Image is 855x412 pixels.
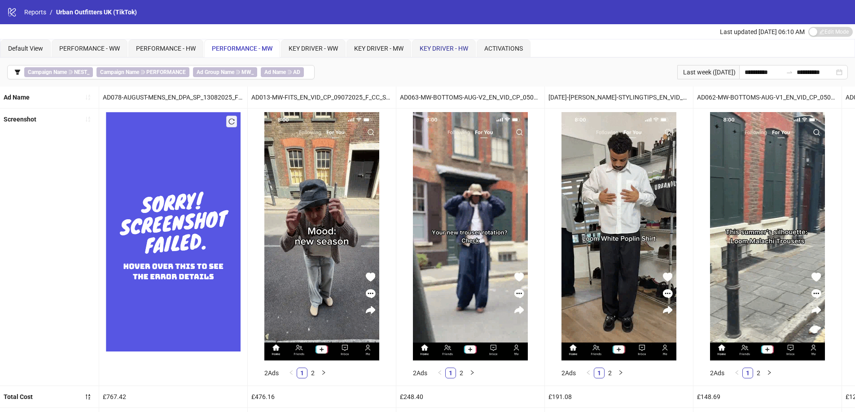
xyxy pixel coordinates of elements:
[197,69,234,75] b: Ad Group Name
[456,368,466,378] a: 2
[99,386,247,408] div: £767.42
[467,368,478,378] button: right
[710,369,724,377] span: 2 Ads
[74,69,89,75] b: NEST_
[615,368,626,378] li: Next Page
[469,370,475,375] span: right
[136,45,196,52] span: PERFORMANCE - HW
[413,112,528,360] img: Screenshot 1841072619328561
[693,87,842,108] div: AD062-MW-BOTTOMS-AUG-V1_EN_VID_CP_05082025_M_CC_SC24_USP11_MW
[437,370,443,375] span: left
[754,368,763,378] a: 2
[561,112,676,360] img: Screenshot 1841794220937234
[615,368,626,378] button: right
[594,368,604,378] a: 1
[583,368,594,378] li: Previous Page
[286,368,297,378] button: left
[59,45,120,52] span: PERFORMANCE - WW
[85,116,91,122] span: sort-ascending
[734,370,740,375] span: left
[413,369,427,377] span: 2 Ads
[594,368,605,378] li: 1
[710,112,825,360] img: Screenshot 1841066547648673
[248,386,396,408] div: £476.16
[100,69,139,75] b: Campaign Name
[241,69,254,75] b: MW_
[618,370,623,375] span: right
[605,368,615,378] li: 2
[261,67,304,77] span: ∋
[4,94,30,101] b: Ad Name
[732,368,742,378] li: Previous Page
[743,368,753,378] a: 1
[8,45,43,52] span: Default View
[248,87,396,108] div: AD013-MW-FITS_EN_VID_CP_09072025_F_CC_SC1_None_MW
[289,45,338,52] span: KEY DRIVER - WW
[85,94,91,100] span: sort-ascending
[106,112,241,351] img: Failed Screenshot Placeholder
[786,69,793,76] span: to
[14,69,21,75] span: filter
[22,7,48,17] a: Reports
[583,368,594,378] button: left
[297,368,307,378] a: 1
[264,69,286,75] b: Ad Name
[456,368,467,378] li: 2
[50,7,53,17] li: /
[396,87,544,108] div: AD063-MW-BOTTOMS-AUG-V2_EN_VID_CP_05082025_M_CC_SC24_USP11_MW
[446,368,456,378] a: 1
[308,368,318,378] a: 2
[467,368,478,378] li: Next Page
[297,368,307,378] li: 1
[228,118,235,125] span: reload
[732,368,742,378] button: left
[677,65,739,79] div: Last week ([DATE])
[212,45,272,52] span: PERFORMANCE - MW
[24,67,93,77] span: ∋
[7,65,315,79] button: Campaign Name ∋ NEST_Campaign Name ∋ PERFORMANCEAd Group Name ∋ MW_Ad Name ∋ AD
[445,368,456,378] li: 1
[434,368,445,378] button: left
[742,368,753,378] li: 1
[753,368,764,378] li: 2
[264,369,279,377] span: 2 Ads
[354,45,403,52] span: KEY DRIVER - MW
[318,368,329,378] button: right
[318,368,329,378] li: Next Page
[484,45,523,52] span: ACTIVATIONS
[767,370,772,375] span: right
[99,87,247,108] div: AD078-AUGUST-MENS_EN_DPA_SP_13082025_F_CC_SC3_None_MW
[286,368,297,378] li: Previous Page
[85,394,91,400] span: sort-descending
[764,368,775,378] li: Next Page
[193,67,257,77] span: ∋
[4,393,33,400] b: Total Cost
[146,69,186,75] b: PERFORMANCE
[586,370,591,375] span: left
[605,368,615,378] a: 2
[396,386,544,408] div: £248.40
[693,386,842,408] div: £148.69
[545,87,693,108] div: [DATE]-[PERSON_NAME]-STYLINGTIPS_EN_VID_CP_29082025_M_NSN_SC12_USP9_MW
[321,370,326,375] span: right
[96,67,189,77] span: ∋
[264,112,379,360] img: Screenshot 1837189296123938
[289,370,294,375] span: left
[4,116,36,123] b: Screenshot
[764,368,775,378] button: right
[56,9,137,16] span: Urban Outfitters UK (TikTok)
[293,69,300,75] b: AD
[545,386,693,408] div: £191.08
[420,45,468,52] span: KEY DRIVER - HW
[786,69,793,76] span: swap-right
[434,368,445,378] li: Previous Page
[561,369,576,377] span: 2 Ads
[307,368,318,378] li: 2
[28,69,67,75] b: Campaign Name
[720,28,805,35] span: Last updated [DATE] 06:10 AM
